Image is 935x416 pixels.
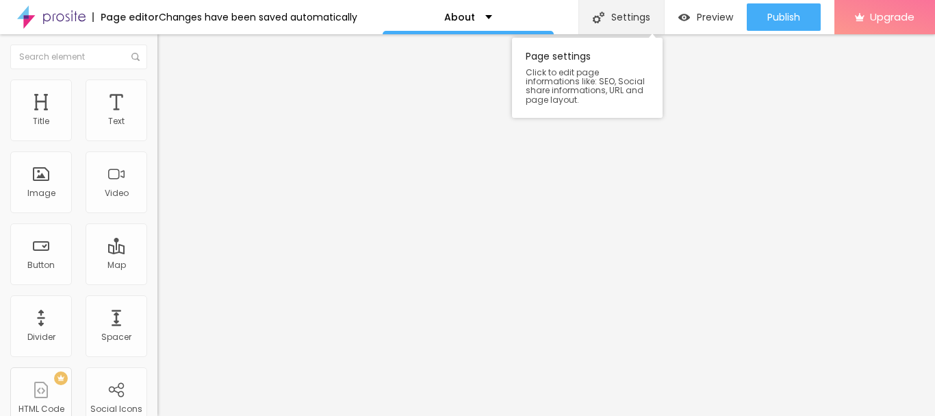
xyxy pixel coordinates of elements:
div: Social Icons [90,404,142,414]
p: About [444,12,475,22]
div: Divider [27,332,55,342]
img: Icone [593,12,604,23]
div: HTML Code [18,404,64,414]
button: Publish [747,3,821,31]
img: Icone [131,53,140,61]
div: Button [27,260,55,270]
div: Spacer [101,332,131,342]
img: view-1.svg [678,12,690,23]
button: Preview [665,3,747,31]
span: Click to edit page informations like: SEO, Social share informations, URL and page layout. [526,68,649,104]
span: Preview [697,12,733,23]
div: Changes have been saved automatically [159,12,357,22]
iframe: Editor [157,34,935,416]
div: Text [108,117,125,126]
div: Page settings [512,38,663,118]
div: Title [33,117,49,126]
div: Video [105,188,129,198]
div: Image [27,188,55,198]
div: Map [107,260,126,270]
div: Page editor [92,12,159,22]
span: Publish [767,12,800,23]
input: Search element [10,45,147,69]
span: Upgrade [870,11,914,23]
